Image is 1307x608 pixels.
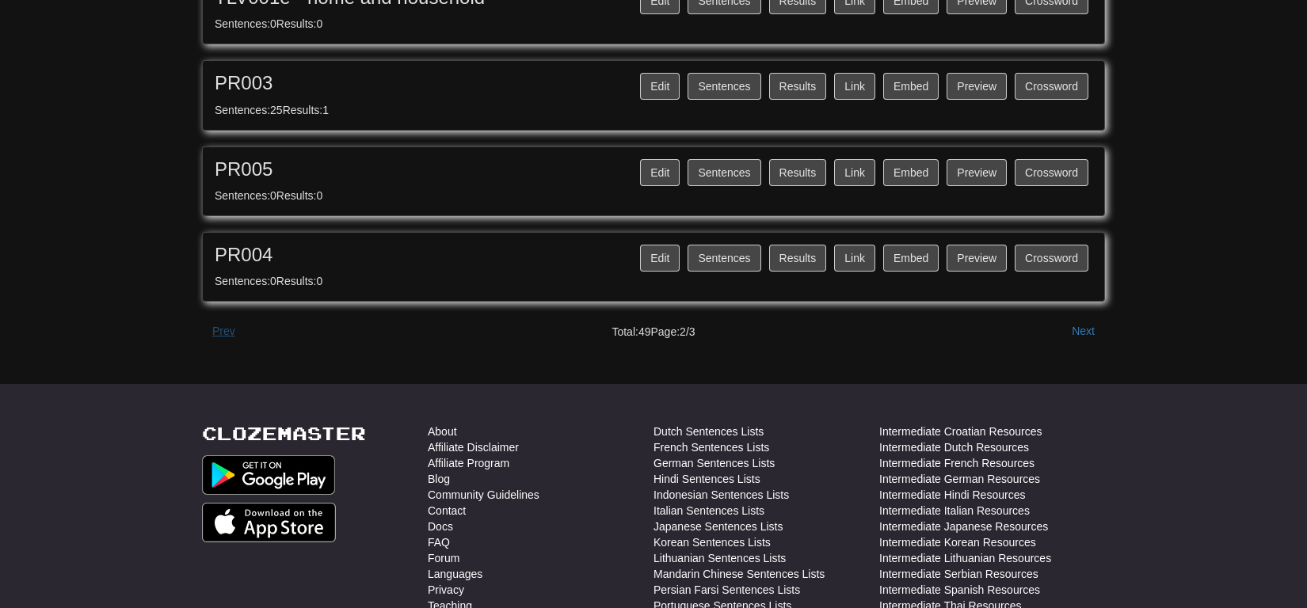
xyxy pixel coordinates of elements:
[947,159,1007,186] a: Preview
[879,534,1036,550] a: Intermediate Korean Resources
[428,550,459,566] a: Forum
[769,73,827,100] button: Results
[947,245,1007,272] a: Preview
[653,582,800,598] a: Persian Farsi Sentences Lists
[215,273,1092,289] div: Sentences: 0 Results: 0
[428,566,482,582] a: Languages
[653,455,775,471] a: German Sentences Lists
[653,519,783,534] a: Japanese Sentences Lists
[1061,317,1105,344] button: Next
[834,159,875,186] button: Link
[653,534,771,550] a: Korean Sentences Lists
[688,159,760,186] button: Sentences
[428,487,539,503] a: Community Guidelines
[202,317,246,344] button: Prev
[202,424,366,443] a: Clozemaster
[688,73,760,100] button: Sentences
[215,16,1092,32] div: Sentences: 0 Results: 0
[1015,159,1088,186] button: Crossword
[215,188,1092,203] div: Sentences: 0 Results: 0
[1015,245,1088,272] button: Crossword
[834,73,875,100] button: Link
[879,519,1048,534] a: Intermediate Japanese Resources
[428,455,509,471] a: Affiliate Program
[688,245,760,272] button: Sentences
[428,534,450,550] a: FAQ
[883,73,939,100] button: Embed
[653,439,769,455] a: French Sentences Lists
[202,455,335,495] img: Get it on Google Play
[640,73,680,100] button: Edit
[653,550,786,566] a: Lithuanian Sentences Lists
[640,159,680,186] button: Edit
[879,503,1030,519] a: Intermediate Italian Resources
[653,471,760,487] a: Hindi Sentences Lists
[653,503,764,519] a: Italian Sentences Lists
[879,582,1040,598] a: Intermediate Spanish Resources
[428,503,466,519] a: Contact
[653,424,764,439] a: Dutch Sentences Lists
[879,471,1040,487] a: Intermediate German Resources
[640,245,680,272] button: Edit
[879,566,1038,582] a: Intermediate Serbian Resources
[215,102,1092,118] div: Sentences: 25 Results: 1
[1015,73,1088,100] button: Crossword
[883,159,939,186] button: Embed
[215,245,1092,265] h3: PR004
[769,159,827,186] button: Results
[499,317,808,340] div: Total: 49 Page: 2 / 3
[834,245,875,272] button: Link
[428,471,450,487] a: Blog
[428,439,519,455] a: Affiliate Disclaimer
[653,566,825,582] a: Mandarin Chinese Sentences Lists
[879,550,1051,566] a: Intermediate Lithuanian Resources
[653,487,789,503] a: Indonesian Sentences Lists
[428,519,453,534] a: Docs
[215,159,1092,180] h3: PR005
[879,424,1042,439] a: Intermediate Croatian Resources
[428,424,457,439] a: About
[215,73,1092,93] h3: PR003
[428,582,464,598] a: Privacy
[202,503,336,542] img: Get it on App Store
[879,455,1035,471] a: Intermediate French Resources
[769,245,827,272] button: Results
[883,245,939,272] button: Embed
[879,487,1025,503] a: Intermediate Hindi Resources
[879,439,1029,455] a: Intermediate Dutch Resources
[947,73,1007,100] a: Preview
